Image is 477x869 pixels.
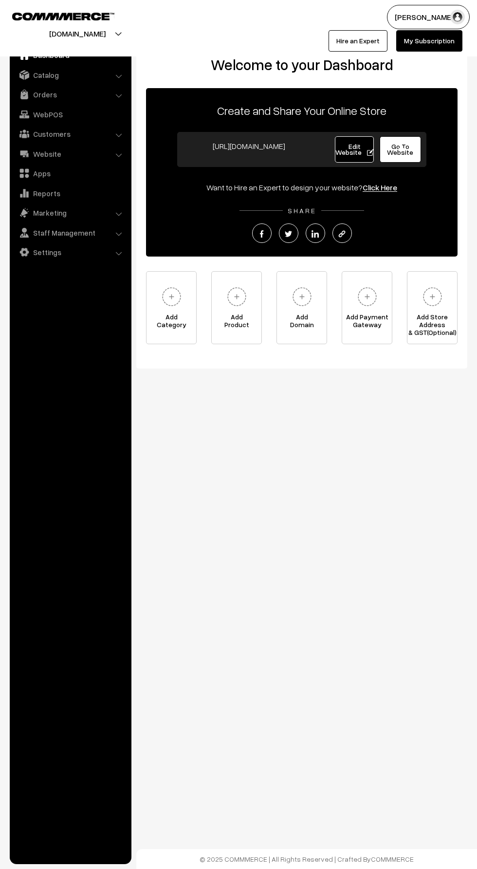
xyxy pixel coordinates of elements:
[136,849,477,869] footer: © 2025 COMMMERCE | All Rights Reserved | Crafted By
[146,56,458,74] h2: Welcome to your Dashboard
[211,271,262,344] a: AddProduct
[387,142,413,156] span: Go To Website
[15,21,140,46] button: [DOMAIN_NAME]
[12,224,128,241] a: Staff Management
[147,313,196,333] span: Add Category
[283,206,321,215] span: SHARE
[12,185,128,202] a: Reports
[146,271,197,344] a: AddCategory
[277,313,327,333] span: Add Domain
[342,271,392,344] a: Add PaymentGateway
[380,136,421,163] a: Go To Website
[407,271,458,344] a: Add Store Address& GST(Optional)
[12,243,128,261] a: Settings
[12,106,128,123] a: WebPOS
[212,313,261,333] span: Add Product
[335,136,374,163] a: Edit Website
[12,165,128,182] a: Apps
[407,313,457,333] span: Add Store Address & GST(Optional)
[146,102,458,119] p: Create and Share Your Online Store
[387,5,470,29] button: [PERSON_NAME]
[396,30,462,52] a: My Subscription
[419,283,446,310] img: plus.svg
[158,283,185,310] img: plus.svg
[12,66,128,84] a: Catalog
[276,271,327,344] a: AddDomain
[450,10,465,24] img: user
[329,30,387,52] a: Hire an Expert
[363,183,397,192] a: Click Here
[12,13,114,20] img: COMMMERCE
[12,10,97,21] a: COMMMERCE
[335,142,374,156] span: Edit Website
[12,204,128,222] a: Marketing
[12,86,128,103] a: Orders
[146,182,458,193] div: Want to Hire an Expert to design your website?
[12,145,128,163] a: Website
[12,125,128,143] a: Customers
[354,283,381,310] img: plus.svg
[342,313,392,333] span: Add Payment Gateway
[289,283,315,310] img: plus.svg
[223,283,250,310] img: plus.svg
[371,855,414,863] a: COMMMERCE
